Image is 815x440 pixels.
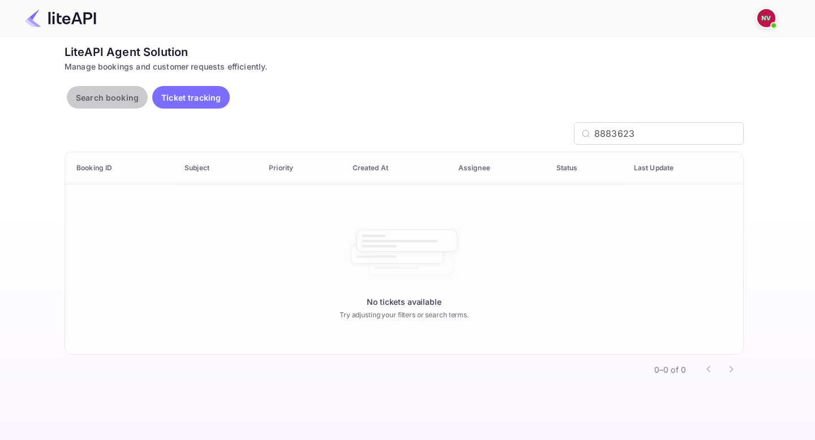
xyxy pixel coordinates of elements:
[547,152,625,184] th: Status
[757,9,775,27] img: Nicholas Valbusa
[161,92,221,103] p: Ticket tracking
[348,219,461,287] img: No booking found
[25,9,96,27] img: LiteAPI Logo
[449,152,547,184] th: Assignee
[654,364,686,376] p: 0–0 of 0
[340,310,469,320] p: Try adjusting your filters or search terms.
[625,152,743,184] th: Last Update
[260,152,343,184] th: Priority
[594,122,744,145] input: Search by Booking ID
[65,61,744,72] div: Manage bookings and customer requests efficiently.
[175,152,260,184] th: Subject
[344,152,449,184] th: Created At
[367,296,441,308] p: No tickets available
[76,92,139,103] p: Search booking
[65,44,744,61] div: LiteAPI Agent Solution
[65,152,175,184] th: Booking ID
